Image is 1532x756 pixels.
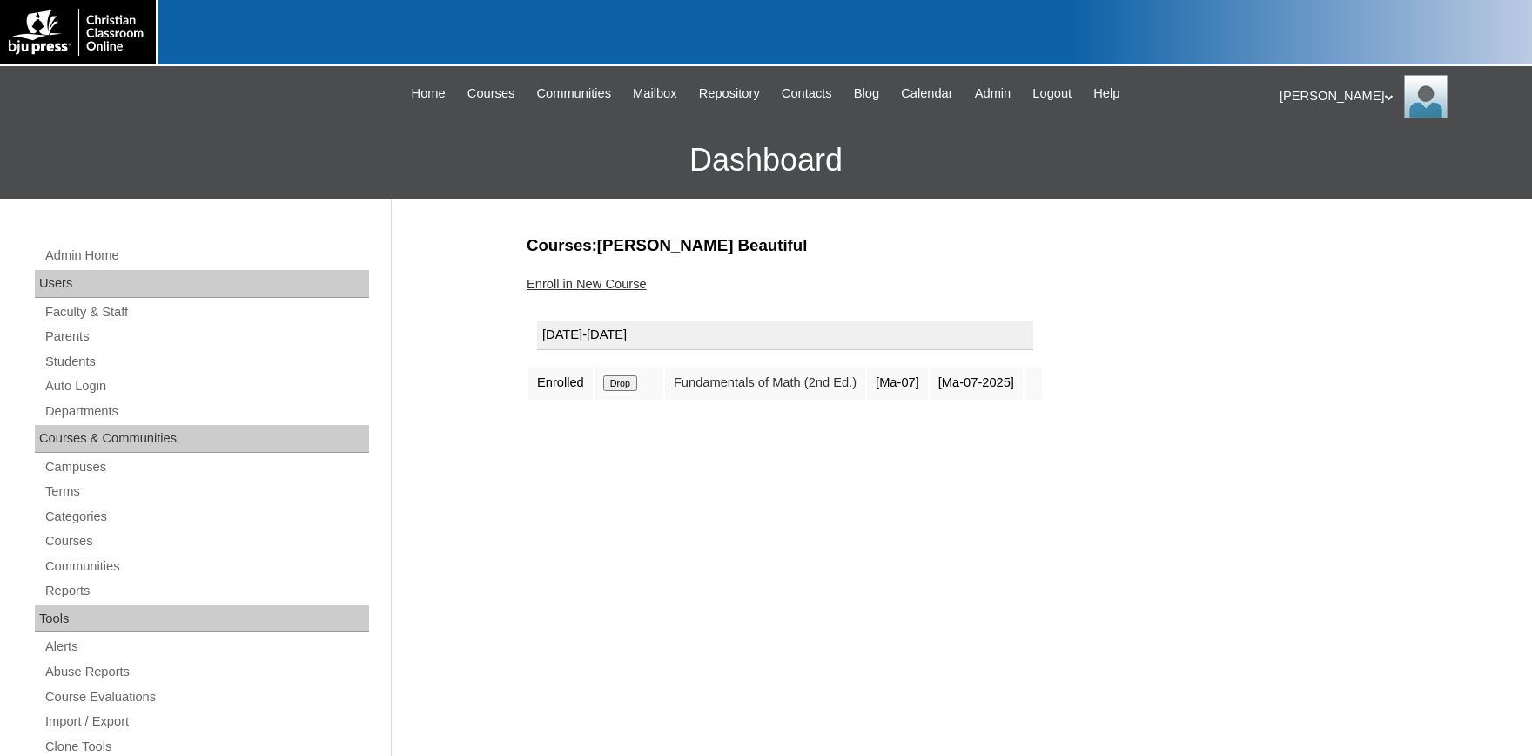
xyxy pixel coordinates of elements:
[44,375,369,397] a: Auto Login
[633,84,677,104] span: Mailbox
[44,686,369,708] a: Course Evaluations
[536,84,611,104] span: Communities
[44,326,369,348] a: Parents
[975,84,1011,104] span: Admin
[44,506,369,528] a: Categories
[773,84,841,104] a: Contacts
[44,636,369,658] a: Alerts
[528,367,593,400] td: Enrolled
[44,245,369,267] a: Admin Home
[603,375,637,391] input: Drop
[674,375,857,389] a: Fundamentals of Math (2nd Ed.)
[966,84,1020,104] a: Admin
[624,84,686,104] a: Mailbox
[930,367,1023,400] td: [Ma-07-2025]
[1024,84,1080,104] a: Logout
[527,234,1388,257] h3: Courses:[PERSON_NAME] Beautiful
[403,84,454,104] a: Home
[44,530,369,552] a: Courses
[527,277,647,291] a: Enroll in New Course
[892,84,961,104] a: Calendar
[699,84,760,104] span: Repository
[35,605,369,633] div: Tools
[845,84,888,104] a: Blog
[44,481,369,503] a: Terms
[9,121,1523,199] h3: Dashboard
[690,84,769,104] a: Repository
[44,580,369,602] a: Reports
[867,367,928,400] td: [Ma-07]
[527,84,620,104] a: Communities
[35,270,369,298] div: Users
[44,661,369,683] a: Abuse Reports
[537,321,1033,350] div: [DATE]-[DATE]
[1032,84,1072,104] span: Logout
[44,456,369,478] a: Campuses
[1093,84,1119,104] span: Help
[9,9,147,56] img: logo-white.png
[459,84,524,104] a: Courses
[467,84,515,104] span: Courses
[1085,84,1128,104] a: Help
[44,556,369,577] a: Communities
[44,711,369,732] a: Import / Export
[901,84,952,104] span: Calendar
[854,84,879,104] span: Blog
[1404,75,1448,118] img: Karen Lawton
[412,84,446,104] span: Home
[44,351,369,373] a: Students
[35,425,369,453] div: Courses & Communities
[1280,75,1515,118] div: [PERSON_NAME]
[782,84,832,104] span: Contacts
[44,401,369,422] a: Departments
[44,301,369,323] a: Faculty & Staff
